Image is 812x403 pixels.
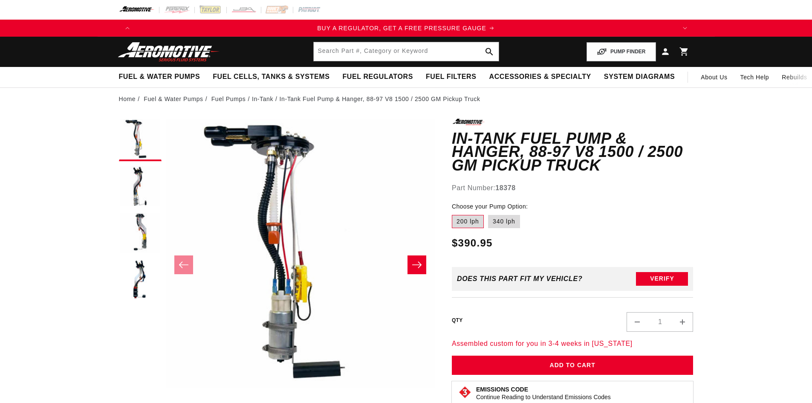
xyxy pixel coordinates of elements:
[280,94,480,104] li: In-Tank Fuel Pump & Hanger, 88-97 V8 1500 / 2500 GM Pickup Truck
[119,212,162,255] button: Load image 3 in gallery view
[452,202,529,211] legend: Choose your Pump Option:
[116,42,222,62] img: Aeromotive
[452,235,493,251] span: $390.95
[136,23,676,33] div: 1 of 4
[452,215,484,229] label: 200 lph
[407,255,426,274] button: Slide right
[587,42,656,61] button: PUMP FINDER
[604,72,675,81] span: System Diagrams
[495,184,516,191] strong: 18378
[457,275,583,283] div: Does This part fit My vehicle?
[452,183,694,194] div: Part Number:
[452,317,463,324] label: QTY
[598,67,681,87] summary: System Diagrams
[489,72,591,81] span: Accessories & Specialty
[694,67,734,87] a: About Us
[483,67,598,87] summary: Accessories & Specialty
[676,20,694,37] button: Translation missing: en.sections.announcements.next_announcement
[144,94,203,104] a: Fuel & Water Pumps
[452,356,694,375] button: Add to Cart
[136,23,676,33] div: Announcement
[452,338,694,349] p: Assembled custom for you in 3-4 weeks in [US_STATE]
[458,386,472,399] img: Emissions code
[206,67,336,87] summary: Fuel Cells, Tanks & Systems
[119,94,136,104] a: Home
[701,74,727,81] span: About Us
[314,42,499,61] input: Search by Part Number, Category or Keyword
[317,25,486,32] span: BUY A REGULATOR, GET A FREE PRESSURE GAUGE
[476,386,611,401] button: Emissions CodeContinue Reading to Understand Emissions Codes
[119,165,162,208] button: Load image 2 in gallery view
[252,94,280,104] li: In-Tank
[480,42,499,61] button: search button
[476,393,611,401] p: Continue Reading to Understand Emissions Codes
[211,94,246,104] a: Fuel Pumps
[734,67,776,87] summary: Tech Help
[419,67,483,87] summary: Fuel Filters
[336,67,419,87] summary: Fuel Regulators
[119,72,200,81] span: Fuel & Water Pumps
[782,72,807,82] span: Rebuilds
[113,67,207,87] summary: Fuel & Water Pumps
[488,215,520,229] label: 340 lph
[476,386,528,393] strong: Emissions Code
[426,72,477,81] span: Fuel Filters
[98,20,715,37] slideshow-component: Translation missing: en.sections.announcements.announcement_bar
[342,72,413,81] span: Fuel Regulators
[136,23,676,33] a: BUY A REGULATOR, GET A FREE PRESSURE GAUGE
[740,72,769,82] span: Tech Help
[174,255,193,274] button: Slide left
[119,259,162,302] button: Load image 4 in gallery view
[213,72,329,81] span: Fuel Cells, Tanks & Systems
[452,132,694,172] h1: In-Tank Fuel Pump & Hanger, 88-97 V8 1500 / 2500 GM Pickup Truck
[636,272,688,286] button: Verify
[119,94,694,104] nav: breadcrumbs
[119,119,162,161] button: Load image 1 in gallery view
[119,20,136,37] button: Translation missing: en.sections.announcements.previous_announcement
